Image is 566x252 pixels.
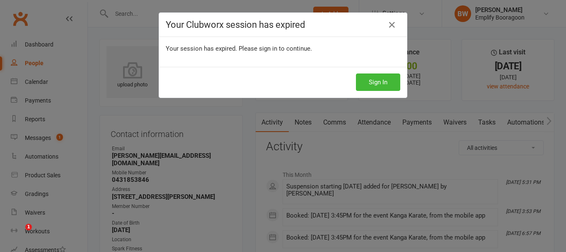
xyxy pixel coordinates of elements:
[166,45,312,52] span: Your session has expired. Please sign in to continue.
[385,18,399,32] a: Close
[8,224,28,244] iframe: Intercom live chat
[356,73,400,91] button: Sign In
[166,20,400,30] h4: Your Clubworx session has expired
[25,224,32,230] span: 1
